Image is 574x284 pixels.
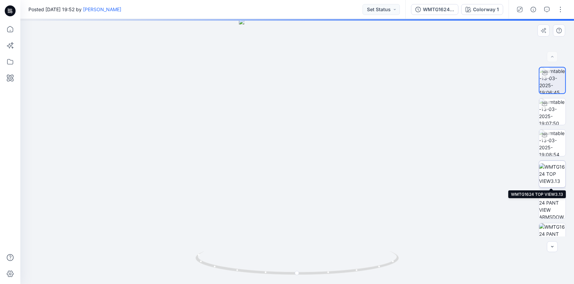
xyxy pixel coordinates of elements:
[461,4,503,15] button: Colorway 1
[423,6,454,13] div: WMTG1624_ADM TG 2PC SET SMOCKING .PANT 3.13
[539,192,566,219] img: WMTG1624 PANT VIEW ARMSDOWN 3.13
[411,4,458,15] button: WMTG1624_ADM TG 2PC SET SMOCKING .PANT 3.13
[473,6,499,13] div: Colorway 1
[83,6,121,12] a: [PERSON_NAME]
[539,68,565,93] img: turntable-13-03-2025-19:06:45
[539,223,566,250] img: WMTG1624 PANT VIEW T-POSE 3.13
[528,4,539,15] button: Details
[28,6,121,13] span: Posted [DATE] 19:52 by
[539,130,566,156] img: turntable-13-03-2025-19:08:54
[539,98,566,125] img: turntable-13-03-2025-19:07:50
[539,163,566,185] img: WMTG1624 TOP VIEW3.13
